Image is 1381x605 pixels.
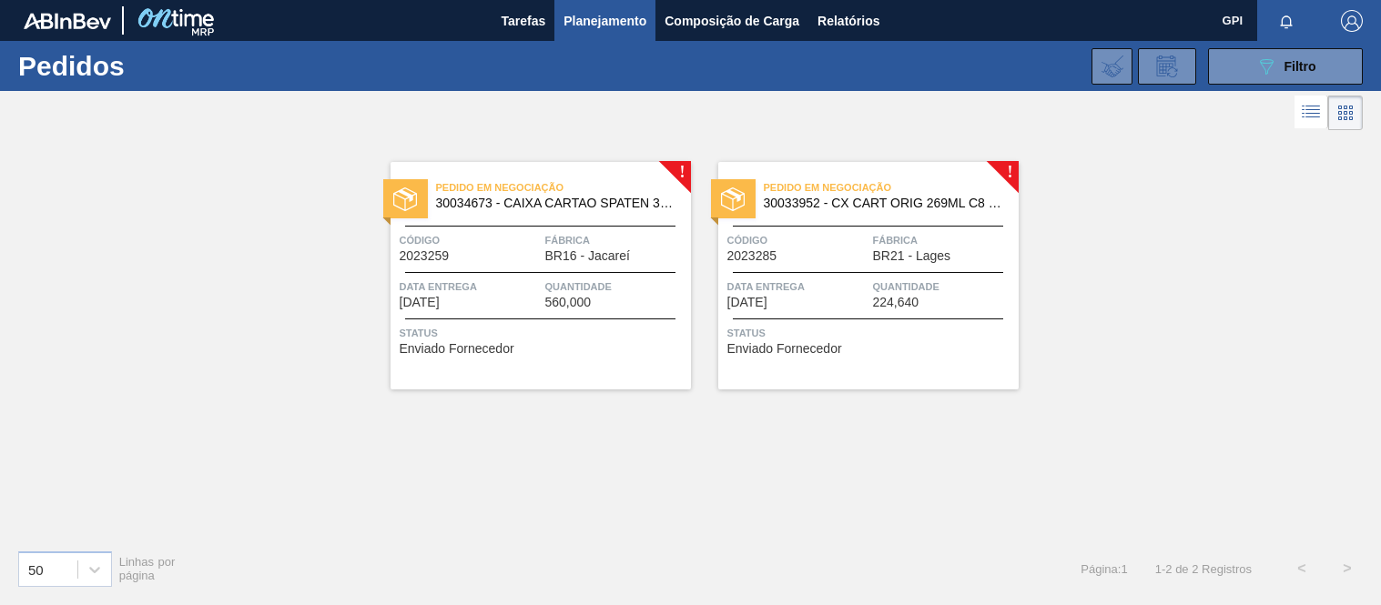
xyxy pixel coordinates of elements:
[436,197,676,210] span: 30034673 - CAIXA CARTAO SPATEN 330 C6 NIV25
[727,342,842,356] span: Enviado Fornecedor
[1138,48,1196,85] div: Solicitação de Revisão de Pedidos
[873,277,1014,296] span: Quantidade
[564,10,646,32] span: Planejamento
[727,324,1014,342] span: Status
[545,231,686,249] span: Fábrica
[873,231,1014,249] span: Fábrica
[727,231,868,249] span: Código
[873,296,919,309] span: 224,640
[1092,48,1132,85] div: Importar Negociações dos Pedidos
[393,187,417,211] img: status
[817,10,879,32] span: Relatórios
[1081,562,1127,576] span: Página : 1
[400,277,541,296] span: Data entrega
[1285,59,1316,74] span: Filtro
[727,249,777,263] span: 2023285
[400,231,541,249] span: Código
[721,187,745,211] img: status
[665,10,799,32] span: Composição de Carga
[1279,546,1325,591] button: <
[1341,10,1363,32] img: Logout
[400,296,440,309] span: 07/10/2025
[691,162,1019,389] a: !statusPedido em Negociação30033952 - CX CART ORIG 269ML C8 GPI NIV24Código2023285FábricaBR21 - L...
[400,249,450,263] span: 2023259
[400,342,514,356] span: Enviado Fornecedor
[18,55,279,76] h1: Pedidos
[545,249,630,263] span: BR16 - Jacareí
[545,277,686,296] span: Quantidade
[1325,546,1370,591] button: >
[545,296,592,309] span: 560,000
[873,249,951,263] span: BR21 - Lages
[119,555,176,582] span: Linhas por página
[1208,48,1363,85] button: Filtro
[28,561,44,577] div: 50
[400,324,686,342] span: Status
[24,13,111,29] img: TNhmsLtSVTkK8tSr43FrP2fwEKptu5GPRR3wAAAABJRU5ErkJggg==
[764,197,1004,210] span: 30033952 - CX CART ORIG 269ML C8 GPI NIV24
[436,178,691,197] span: Pedido em Negociação
[1328,96,1363,130] div: Visão em Cards
[501,10,545,32] span: Tarefas
[1295,96,1328,130] div: Visão em Lista
[727,296,767,309] span: 15/10/2025
[363,162,691,389] a: !statusPedido em Negociação30034673 - CAIXA CARTAO SPATEN 330 C6 NIV25Código2023259FábricaBR16 - ...
[1257,8,1315,34] button: Notificações
[764,178,1019,197] span: Pedido em Negociação
[727,277,868,296] span: Data entrega
[1155,562,1252,576] span: 1 - 2 de 2 Registros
